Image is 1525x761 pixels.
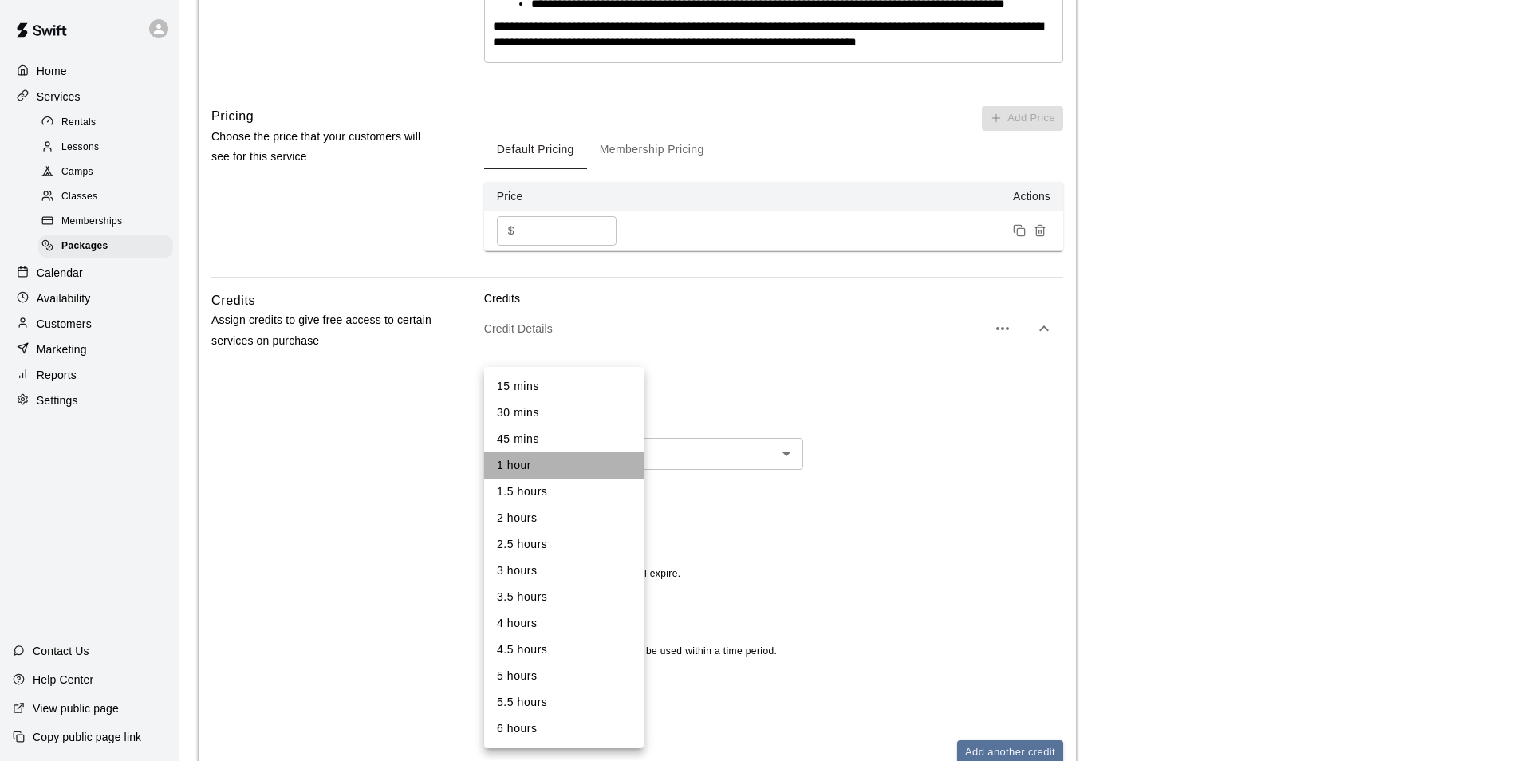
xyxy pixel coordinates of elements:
[484,584,644,610] li: 3.5 hours
[484,610,644,637] li: 4 hours
[484,400,644,426] li: 30 mins
[484,479,644,505] li: 1.5 hours
[484,505,644,531] li: 2 hours
[484,426,644,452] li: 45 mins
[484,531,644,558] li: 2.5 hours
[484,452,644,479] li: 1 hour
[484,663,644,689] li: 5 hours
[484,716,644,742] li: 6 hours
[484,558,644,584] li: 3 hours
[484,689,644,716] li: 5.5 hours
[484,637,644,663] li: 4.5 hours
[484,373,644,400] li: 15 mins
